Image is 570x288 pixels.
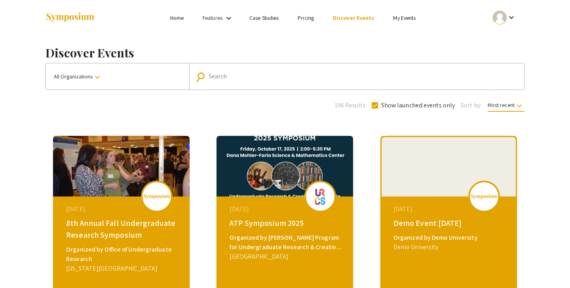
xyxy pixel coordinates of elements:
[143,194,171,199] img: logo_v2.png
[230,204,342,214] div: [DATE]
[488,101,524,112] span: Most recent
[66,204,179,214] div: [DATE]
[230,233,342,252] div: Organized by [PERSON_NAME] Program for Undergraduate Research & Creative Scholarship
[393,204,506,214] div: [DATE]
[393,217,506,229] div: Demo Event [DATE]
[333,14,374,21] a: Discover Events
[217,136,353,196] img: atp2025_eventCoverPhoto_9b3fe5__thumb.png
[393,233,506,242] div: Organized by Demo University
[224,13,234,23] mat-icon: Expand Features list
[6,252,34,282] iframe: Chat
[66,245,179,264] div: Organized by Office of Undergraduate Research
[170,14,184,21] a: Home
[393,14,416,21] a: My Events
[381,101,455,110] span: Show launched events only
[393,242,506,252] div: Demo University
[53,136,190,196] img: 8th-annual-fall-undergraduate-research-symposium_eventCoverPhoto_be3fc5__thumb.jpg
[66,217,179,241] div: 8th Annual Fall Undergraduate Research Symposium
[66,264,179,273] div: [US_STATE][GEOGRAPHIC_DATA]
[515,101,524,111] mat-icon: keyboard_arrow_down
[54,73,102,80] span: All Organizations
[197,70,208,84] mat-icon: Search
[484,9,524,27] button: Expand account dropdown
[46,46,524,60] h1: Discover Events
[298,14,314,21] a: Pricing
[249,14,279,21] a: Case Studies
[230,217,342,229] div: ATP Symposium 2025
[203,14,222,21] a: Features
[470,194,498,199] img: logo_v2.png
[335,101,366,110] span: 196 Results
[461,101,481,110] span: Sort by:
[308,186,332,206] img: atp2025_eventLogo_56bb79_.png
[93,72,102,82] mat-icon: keyboard_arrow_down
[46,63,189,90] button: All Organizations
[230,252,342,261] div: [GEOGRAPHIC_DATA]
[46,12,95,23] img: Symposium by ForagerOne
[481,98,530,112] button: Most recent
[507,13,516,22] mat-icon: Expand account dropdown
